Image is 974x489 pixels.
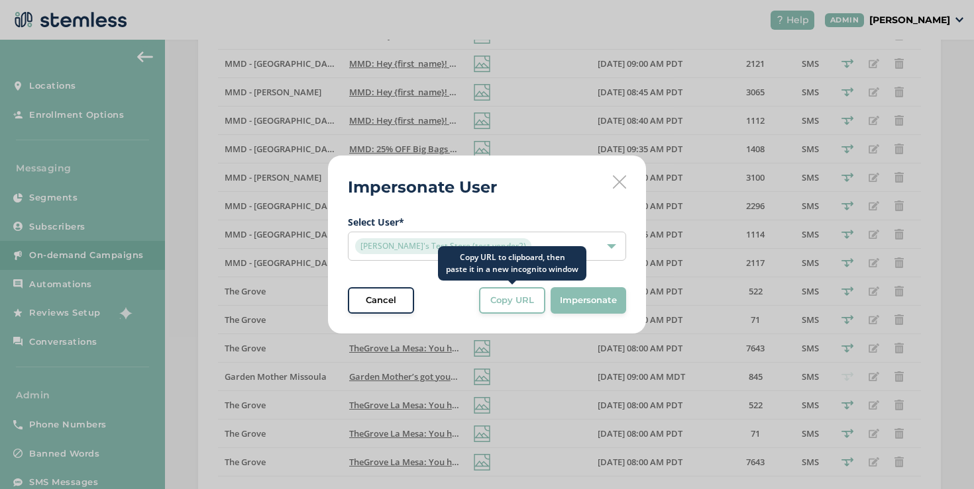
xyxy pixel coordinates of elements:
span: [PERSON_NAME]'s Test Store (test vendor2) [355,238,531,254]
button: Cancel [348,287,414,314]
iframe: Chat Widget [908,425,974,489]
h2: Impersonate User [348,175,497,199]
span: Copy URL [490,294,534,307]
button: Impersonate [551,287,626,314]
span: Cancel [366,294,396,307]
div: Copy URL to clipboard, then paste it in a new incognito window [438,246,586,281]
span: Impersonate [560,294,617,307]
label: Select User [348,215,626,229]
button: Copy URL [479,287,545,314]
